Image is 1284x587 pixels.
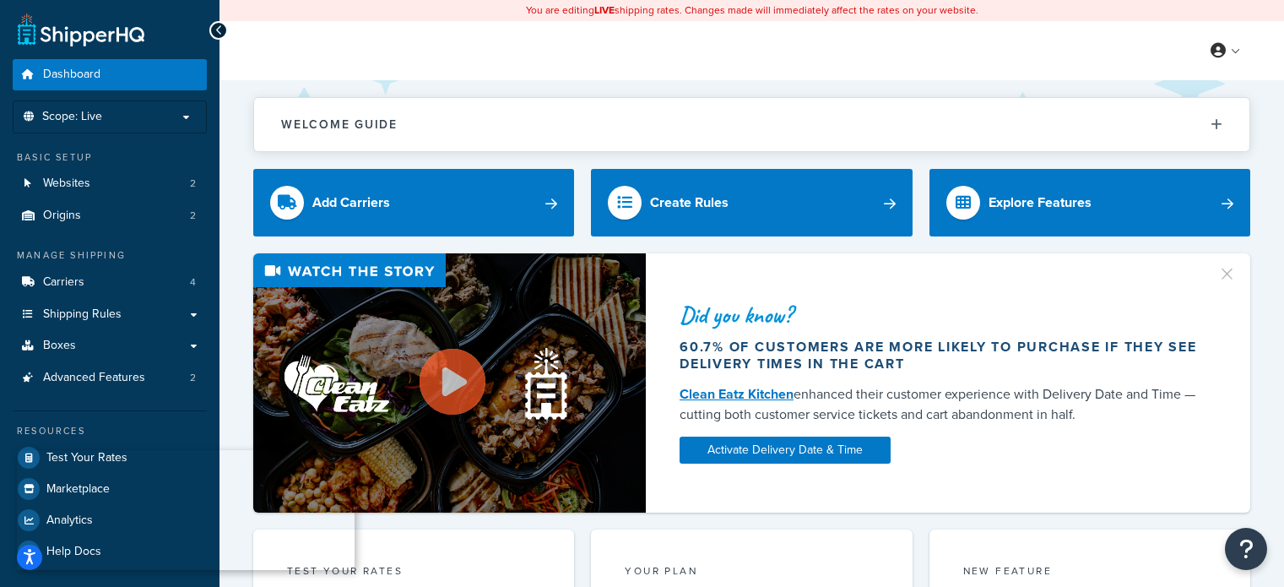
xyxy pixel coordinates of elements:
a: Shipping Rules [13,299,207,330]
span: Scope: Live [42,110,102,124]
a: Advanced Features2 [13,362,207,394]
li: Websites [13,168,207,199]
div: Your Plan [625,563,878,583]
a: Clean Eatz Kitchen [680,384,794,404]
span: Websites [43,177,90,191]
div: Basic Setup [13,150,207,165]
b: LIVE [594,3,615,18]
a: Activate Delivery Date & Time [680,437,891,464]
div: enhanced their customer experience with Delivery Date and Time — cutting both customer service ti... [680,384,1204,425]
span: Shipping Rules [43,307,122,322]
div: 60.7% of customers are more likely to purchase if they see delivery times in the cart [680,339,1204,372]
li: Advanced Features [13,362,207,394]
span: 4 [190,275,196,290]
a: Dashboard [13,59,207,90]
h2: Welcome Guide [281,118,398,131]
li: Carriers [13,267,207,298]
span: Origins [43,209,81,223]
div: Explore Features [989,191,1092,215]
span: 2 [190,209,196,223]
button: Open Resource Center [1225,528,1267,570]
button: Welcome Guide [254,98,1249,151]
div: Manage Shipping [13,248,207,263]
div: Resources [13,424,207,438]
a: Explore Features [929,169,1250,236]
a: Websites2 [13,168,207,199]
a: Create Rules [591,169,912,236]
li: Origins [13,200,207,231]
span: Boxes [43,339,76,353]
div: Create Rules [650,191,729,215]
span: Advanced Features [43,371,145,385]
div: Did you know? [680,303,1204,327]
span: Carriers [43,275,84,290]
a: Help Docs [13,536,207,567]
a: Add Carriers [253,169,574,236]
a: Carriers4 [13,267,207,298]
div: Add Carriers [312,191,390,215]
span: 2 [190,371,196,385]
a: Marketplace [13,474,207,504]
span: 2 [190,177,196,191]
a: Test Your Rates [13,443,207,473]
div: Test your rates [287,563,540,583]
a: Analytics [13,505,207,535]
span: Dashboard [43,68,100,82]
a: Boxes [13,330,207,361]
div: New Feature [963,563,1216,583]
img: Video thumbnail [253,253,646,513]
a: Origins2 [13,200,207,231]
